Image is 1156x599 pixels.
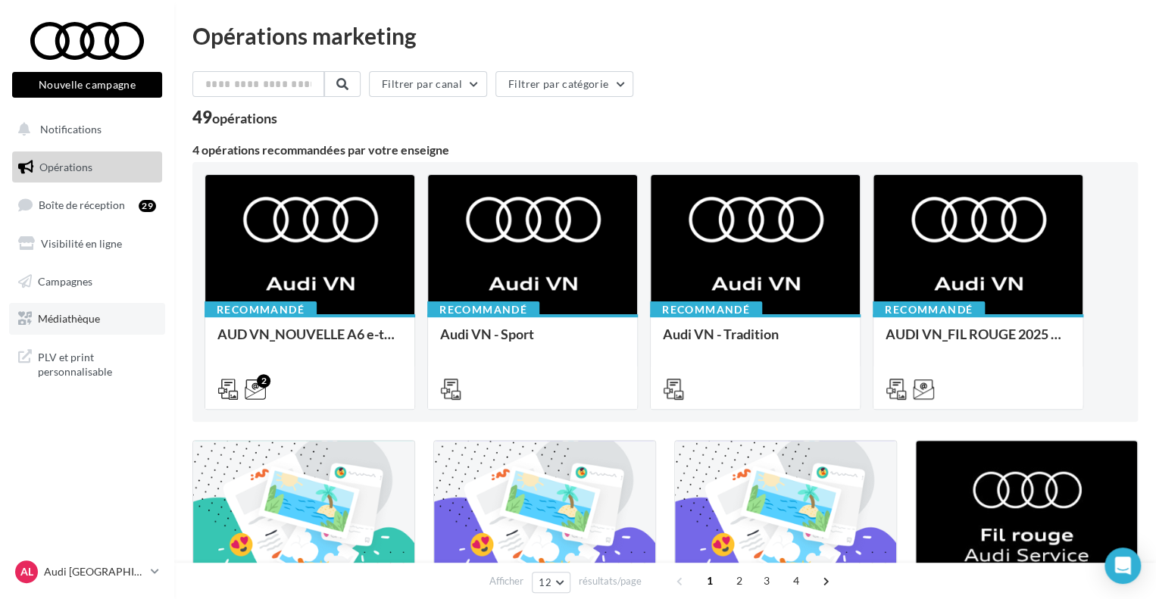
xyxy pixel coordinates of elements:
[579,574,642,588] span: résultats/page
[44,564,145,579] p: Audi [GEOGRAPHIC_DATA][PERSON_NAME]
[257,374,270,388] div: 2
[784,569,808,593] span: 4
[12,557,162,586] a: AL Audi [GEOGRAPHIC_DATA][PERSON_NAME]
[369,71,487,97] button: Filtrer par canal
[1104,548,1141,584] div: Open Intercom Messenger
[727,569,751,593] span: 2
[9,151,165,183] a: Opérations
[539,576,551,588] span: 12
[9,266,165,298] a: Campagnes
[192,109,277,126] div: 49
[9,341,165,385] a: PLV et print personnalisable
[698,569,722,593] span: 1
[427,301,539,318] div: Recommandé
[217,326,402,357] div: AUD VN_NOUVELLE A6 e-tron
[9,228,165,260] a: Visibilité en ligne
[39,198,125,211] span: Boîte de réception
[38,312,100,325] span: Médiathèque
[139,200,156,212] div: 29
[192,144,1138,156] div: 4 opérations recommandées par votre enseigne
[205,301,317,318] div: Recommandé
[532,572,570,593] button: 12
[440,326,625,357] div: Audi VN - Sport
[495,71,633,97] button: Filtrer par catégorie
[9,303,165,335] a: Médiathèque
[38,347,156,379] span: PLV et print personnalisable
[9,114,159,145] button: Notifications
[40,123,102,136] span: Notifications
[886,326,1070,357] div: AUDI VN_FIL ROUGE 2025 - A1, Q2, Q3, Q5 et Q4 e-tron
[20,564,33,579] span: AL
[663,326,848,357] div: Audi VN - Tradition
[755,569,779,593] span: 3
[489,574,523,588] span: Afficher
[41,237,122,250] span: Visibilité en ligne
[873,301,985,318] div: Recommandé
[650,301,762,318] div: Recommandé
[212,111,277,125] div: opérations
[192,24,1138,47] div: Opérations marketing
[9,189,165,221] a: Boîte de réception29
[38,274,92,287] span: Campagnes
[12,72,162,98] button: Nouvelle campagne
[39,161,92,173] span: Opérations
